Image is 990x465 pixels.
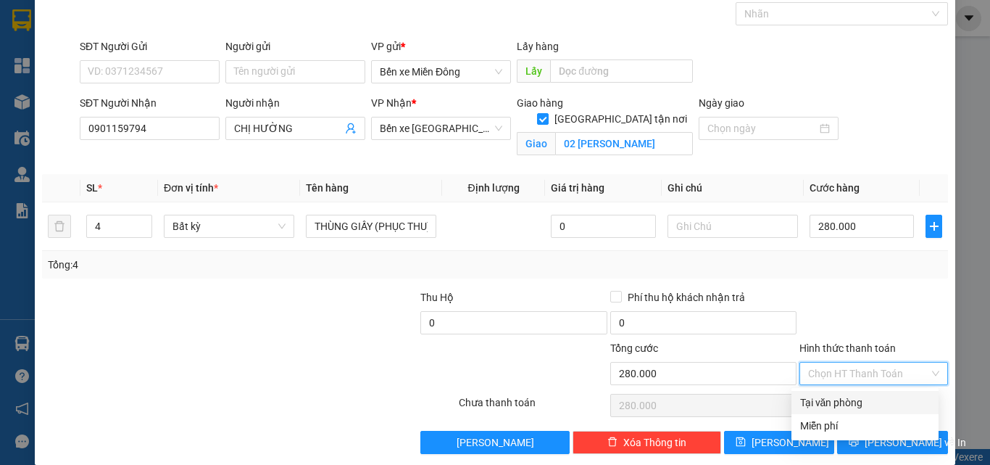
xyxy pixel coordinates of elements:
[622,289,751,305] span: Phí thu hộ khách nhận trả
[345,123,357,134] span: user-add
[420,431,569,454] button: [PERSON_NAME]
[800,395,930,411] div: Tại văn phòng
[7,7,210,62] li: Rạng Đông Buslines
[550,59,693,83] input: Dọc đường
[607,437,617,448] span: delete
[80,95,220,111] div: SĐT Người Nhận
[623,435,686,450] span: Xóa Thông tin
[800,418,930,434] div: Miễn phí
[467,182,519,194] span: Định lượng
[7,78,100,110] li: VP Bến xe Miền Đông
[573,431,721,454] button: deleteXóa Thông tin
[457,435,534,450] span: [PERSON_NAME]
[306,182,349,194] span: Tên hàng
[380,118,502,139] span: Bến xe Quảng Ngãi
[549,111,693,127] span: [GEOGRAPHIC_DATA] tận nơi
[707,120,817,136] input: Ngày giao
[517,97,563,109] span: Giao hàng
[926,221,941,232] span: plus
[810,182,860,194] span: Cước hàng
[48,215,71,238] button: delete
[752,435,829,450] span: [PERSON_NAME]
[517,59,550,83] span: Lấy
[48,257,383,273] div: Tổng: 4
[420,292,454,303] span: Thu Hộ
[225,38,365,54] div: Người gửi
[662,174,804,202] th: Ghi chú
[555,132,693,155] input: Giao tận nơi
[225,95,365,111] div: Người nhận
[865,435,966,450] span: [PERSON_NAME] và In
[551,182,604,194] span: Giá trị hàng
[457,395,609,420] div: Chưa thanh toán
[837,431,948,454] button: printer[PERSON_NAME] và In
[925,215,942,238] button: plus
[799,342,896,354] label: Hình thức thanh toán
[172,215,286,237] span: Bất kỳ
[699,97,744,109] label: Ngày giao
[849,437,859,448] span: printer
[551,215,655,238] input: 0
[380,61,502,83] span: Bến xe Miền Đông
[610,342,658,354] span: Tổng cước
[164,182,218,194] span: Đơn vị tính
[86,182,98,194] span: SL
[724,431,835,454] button: save[PERSON_NAME]
[667,215,798,238] input: Ghi Chú
[371,97,412,109] span: VP Nhận
[306,215,436,238] input: VD: Bàn, Ghế
[736,437,746,448] span: save
[517,41,559,52] span: Lấy hàng
[371,38,511,54] div: VP gửi
[517,132,555,155] span: Giao
[80,38,220,54] div: SĐT Người Gửi
[100,78,193,126] li: VP Bến xe [GEOGRAPHIC_DATA]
